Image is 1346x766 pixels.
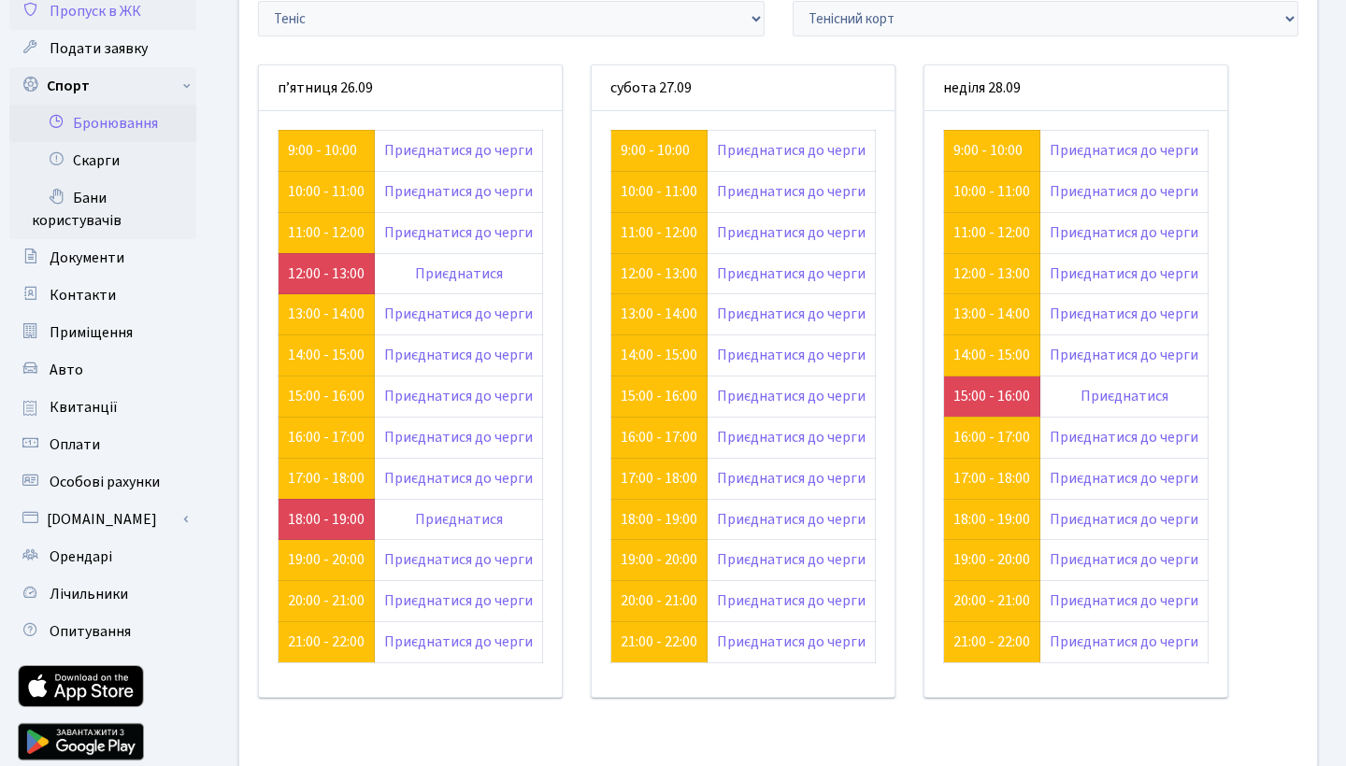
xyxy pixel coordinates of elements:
span: Квитанції [50,397,118,418]
span: Подати заявку [50,38,148,59]
span: Приміщення [50,322,133,343]
div: неділя 28.09 [924,65,1227,111]
a: 13:00 - 14:00 [288,304,365,324]
a: 20:00 - 21:00 [953,590,1030,611]
a: Приєднатися до черги [1050,549,1198,570]
a: Приєднатися [415,509,503,530]
a: Приєднатися до черги [717,386,866,406]
a: 10:00 - 11:00 [621,181,697,202]
div: субота 27.09 [592,65,895,111]
a: Приєднатися до черги [717,263,866,284]
a: 20:00 - 21:00 [621,590,697,611]
a: 18:00 - 19:00 [621,509,697,530]
a: 17:00 - 18:00 [621,468,697,489]
a: Приєднатися до черги [384,468,533,489]
a: Приєднатися до черги [1050,631,1198,652]
a: 21:00 - 22:00 [288,631,365,652]
span: Оплати [50,434,100,455]
a: 21:00 - 22:00 [953,631,1030,652]
a: Приєднатися [415,263,503,284]
a: Оплати [9,426,196,463]
a: Приєднатися до черги [1050,590,1198,611]
a: Приєднатися до черги [717,631,866,652]
a: 17:00 - 18:00 [953,468,1030,489]
a: Приєднатися до черги [384,140,533,161]
a: Лічильники [9,575,196,613]
a: 19:00 - 20:00 [953,549,1030,570]
a: 14:00 - 15:00 [621,345,697,365]
a: Документи [9,239,196,277]
a: 17:00 - 18:00 [288,468,365,489]
a: 13:00 - 14:00 [621,304,697,324]
a: 13:00 - 14:00 [953,304,1030,324]
a: 16:00 - 17:00 [953,427,1030,447]
span: Авто [50,360,83,380]
a: Приєднатися до черги [384,345,533,365]
a: 19:00 - 20:00 [621,549,697,570]
a: Приєднатися до черги [717,468,866,489]
a: 11:00 - 12:00 [621,222,697,243]
a: Приєднатися до черги [1050,427,1198,447]
a: Подати заявку [9,30,196,67]
div: п’ятниця 26.09 [259,65,562,111]
a: Приміщення [9,314,196,351]
a: Авто [9,351,196,389]
a: 15:00 - 16:00 [288,386,365,406]
a: Контакти [9,277,196,314]
a: Приєднатися до черги [717,304,866,324]
a: Скарги [9,142,196,179]
a: Бани користувачів [9,179,196,239]
a: 16:00 - 17:00 [621,427,697,447]
a: 9:00 - 10:00 [288,140,357,161]
a: Приєднатися до черги [384,386,533,406]
a: Квитанції [9,389,196,426]
a: 19:00 - 20:00 [288,549,365,570]
a: Особові рахунки [9,463,196,501]
a: Опитування [9,613,196,650]
a: 10:00 - 11:00 [288,181,365,202]
a: Приєднатися до черги [1050,304,1198,324]
span: Контакти [50,285,116,305]
a: Приєднатися до черги [717,222,866,243]
a: 9:00 - 10:00 [953,140,1023,161]
a: Бронювання [9,105,196,142]
a: Приєднатися до черги [717,590,866,611]
a: 18:00 - 19:00 [953,509,1030,530]
a: Приєднатися до черги [1050,468,1198,489]
a: Приєднатися до черги [1050,345,1198,365]
span: Опитування [50,621,131,642]
a: [DOMAIN_NAME] [9,501,196,538]
a: Приєднатися до черги [384,304,533,324]
a: 9:00 - 10:00 [621,140,690,161]
a: Приєднатися до черги [1050,263,1198,284]
a: 18:00 - 19:00 [288,509,365,530]
a: Приєднатися до черги [717,140,866,161]
a: Приєднатися до черги [384,427,533,447]
a: 12:00 - 13:00 [288,263,365,284]
span: Документи [50,248,124,268]
span: Пропуск в ЖК [50,1,141,21]
a: 14:00 - 15:00 [953,345,1030,365]
a: Приєднатися до черги [384,181,533,202]
a: 11:00 - 12:00 [953,222,1030,243]
a: Приєднатися до черги [384,631,533,652]
a: Приєднатися до черги [717,549,866,570]
span: Орендарі [50,546,112,567]
a: 15:00 - 16:00 [621,386,697,406]
a: Приєднатися до черги [384,590,533,611]
a: 12:00 - 13:00 [621,263,697,284]
a: Приєднатися до черги [1050,181,1198,202]
a: 12:00 - 13:00 [953,263,1030,284]
span: Лічильники [50,584,128,604]
a: Приєднатися до черги [384,222,533,243]
a: 21:00 - 22:00 [621,631,697,652]
a: Приєднатися до черги [1050,509,1198,530]
a: Орендарі [9,538,196,575]
span: Особові рахунки [50,472,160,492]
a: Спорт [9,67,196,105]
a: 20:00 - 21:00 [288,590,365,611]
a: Приєднатися до черги [384,549,533,570]
a: Приєднатися до черги [1050,140,1198,161]
a: 14:00 - 15:00 [288,345,365,365]
a: 15:00 - 16:00 [953,386,1030,406]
